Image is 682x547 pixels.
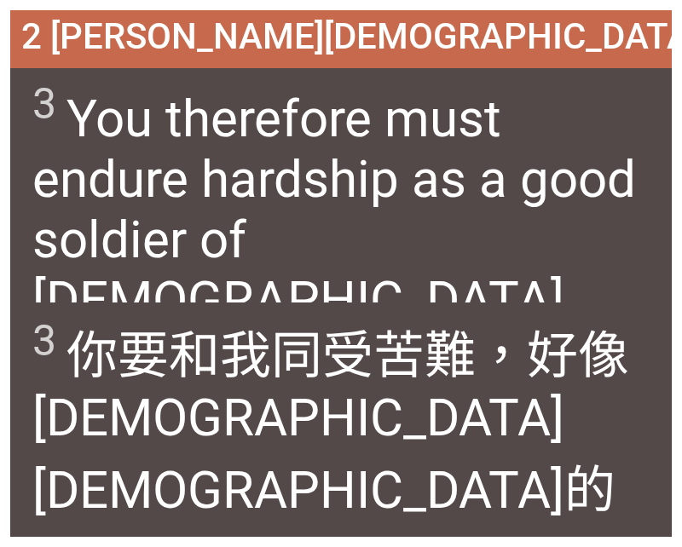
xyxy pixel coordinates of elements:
sup: 3 [32,316,56,366]
sup: 3 [32,79,56,129]
span: You therefore must endure hardship as a good soldier of [DEMOGRAPHIC_DATA]. [32,79,650,331]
